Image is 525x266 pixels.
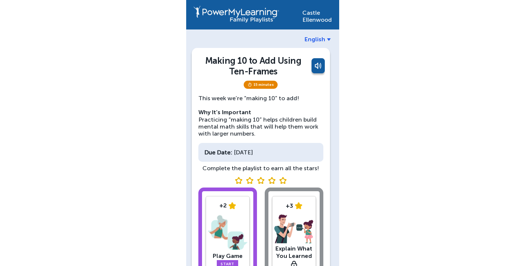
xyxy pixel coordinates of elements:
[244,81,278,89] span: 15 minutes
[246,177,253,184] img: blank star
[194,6,279,22] img: PowerMyLearning Connect
[257,177,264,184] img: blank star
[198,109,251,116] strong: Why It’s Important
[235,177,242,184] img: blank star
[302,6,332,23] div: Castle Ellenwood
[279,177,286,184] img: blank star
[198,95,323,137] p: This week we’re “making 10” to add! Practicing “making 10” helps children build mental math skill...
[247,83,252,87] img: timer.svg
[208,202,247,209] div: +2
[198,165,323,172] div: Complete the playlist to earn all the stars!
[198,55,309,77] div: Making 10 to Add Using Ten-Frames
[204,149,232,156] div: Due Date:
[229,202,236,209] img: star
[208,213,247,252] img: play-game.png
[305,36,331,43] a: English
[208,252,247,259] div: Play Game
[198,143,323,162] div: [DATE]
[305,36,325,43] span: English
[268,177,275,184] img: blank star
